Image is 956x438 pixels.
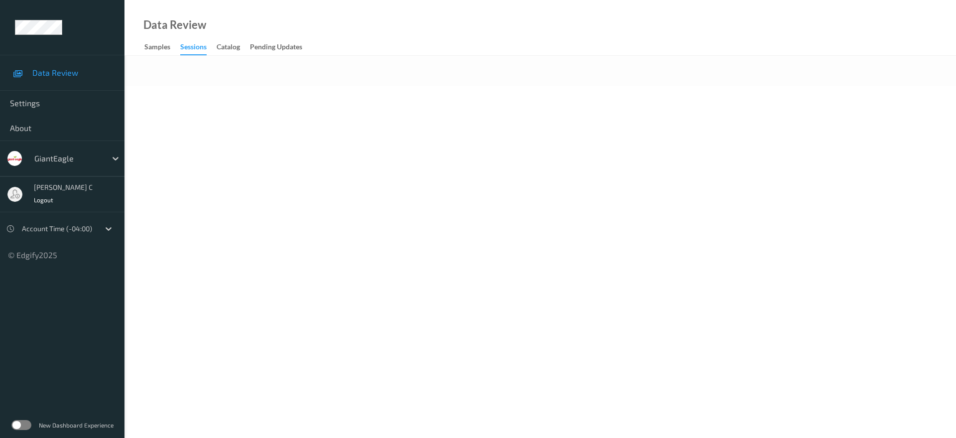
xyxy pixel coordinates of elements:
[144,40,180,54] a: Samples
[180,40,217,55] a: Sessions
[143,20,206,30] div: Data Review
[250,40,312,54] a: Pending Updates
[144,42,170,54] div: Samples
[217,42,240,54] div: Catalog
[180,42,207,55] div: Sessions
[250,42,302,54] div: Pending Updates
[217,40,250,54] a: Catalog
